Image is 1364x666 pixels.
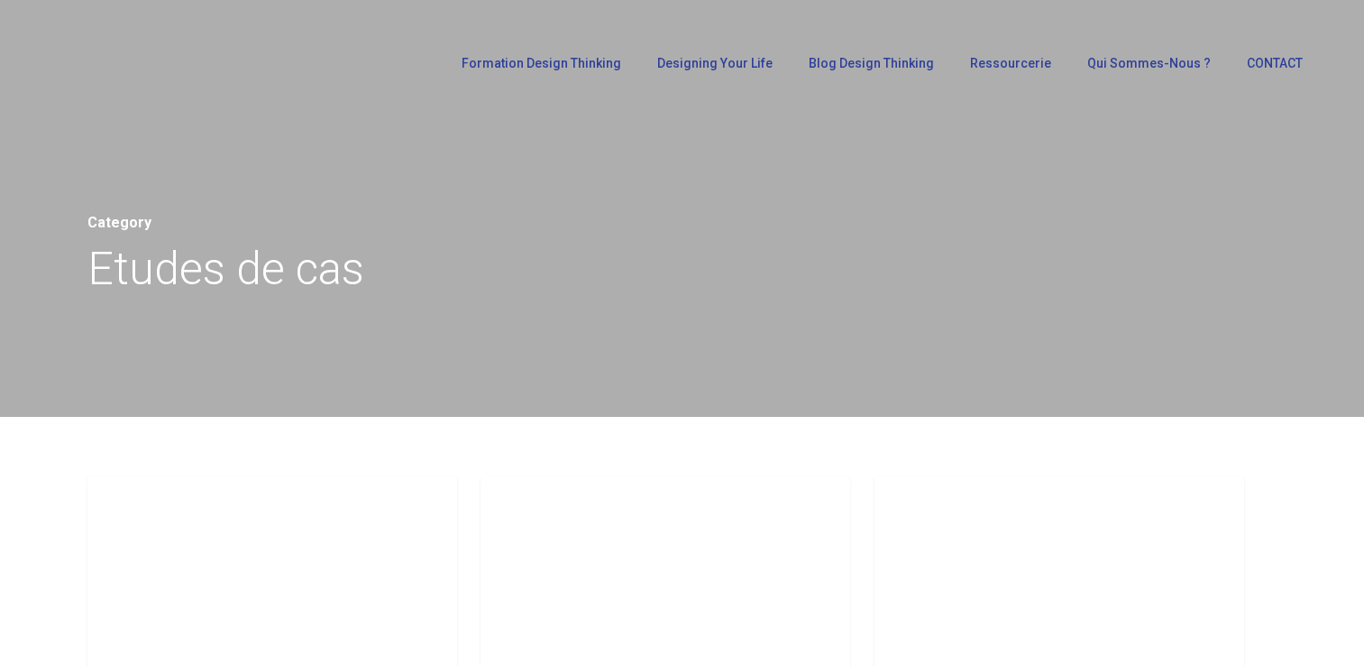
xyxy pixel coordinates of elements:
span: Category [87,214,151,231]
a: Etudes de cas [499,495,617,516]
a: CONTACT [1238,57,1312,69]
a: Blog Design Thinking [800,57,943,69]
a: Qui sommes-nous ? [1078,57,1220,69]
a: Ressourcerie [961,57,1060,69]
h1: Etudes de cas [87,237,1277,301]
a: Etudes de cas [893,495,1011,516]
span: Ressourcerie [970,56,1051,70]
a: Etudes de cas [105,495,224,516]
a: Formation Design Thinking [453,57,630,69]
span: Blog Design Thinking [809,56,934,70]
span: Designing Your Life [657,56,773,70]
span: CONTACT [1247,56,1303,70]
a: Designing Your Life [648,57,782,69]
span: Qui sommes-nous ? [1087,56,1211,70]
span: Formation Design Thinking [462,56,621,70]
